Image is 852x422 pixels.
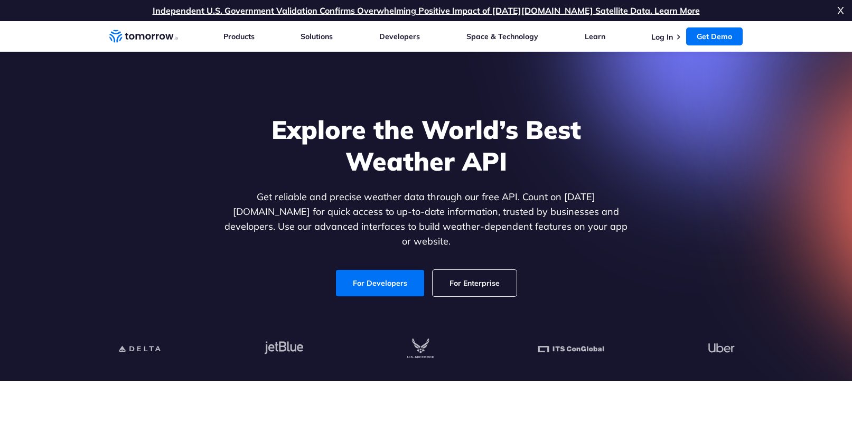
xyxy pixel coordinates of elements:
h1: Explore the World’s Best Weather API [222,114,630,177]
a: Developers [379,32,420,41]
a: Home link [109,29,178,44]
a: Log In [651,32,673,42]
p: Get reliable and precise weather data through our free API. Count on [DATE][DOMAIN_NAME] for quic... [222,190,630,249]
a: Space & Technology [466,32,538,41]
a: For Enterprise [433,270,517,296]
a: Products [223,32,255,41]
a: Get Demo [686,27,743,45]
a: Independent U.S. Government Validation Confirms Overwhelming Positive Impact of [DATE][DOMAIN_NAM... [153,5,700,16]
a: For Developers [336,270,424,296]
a: Learn [585,32,605,41]
a: Solutions [301,32,333,41]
